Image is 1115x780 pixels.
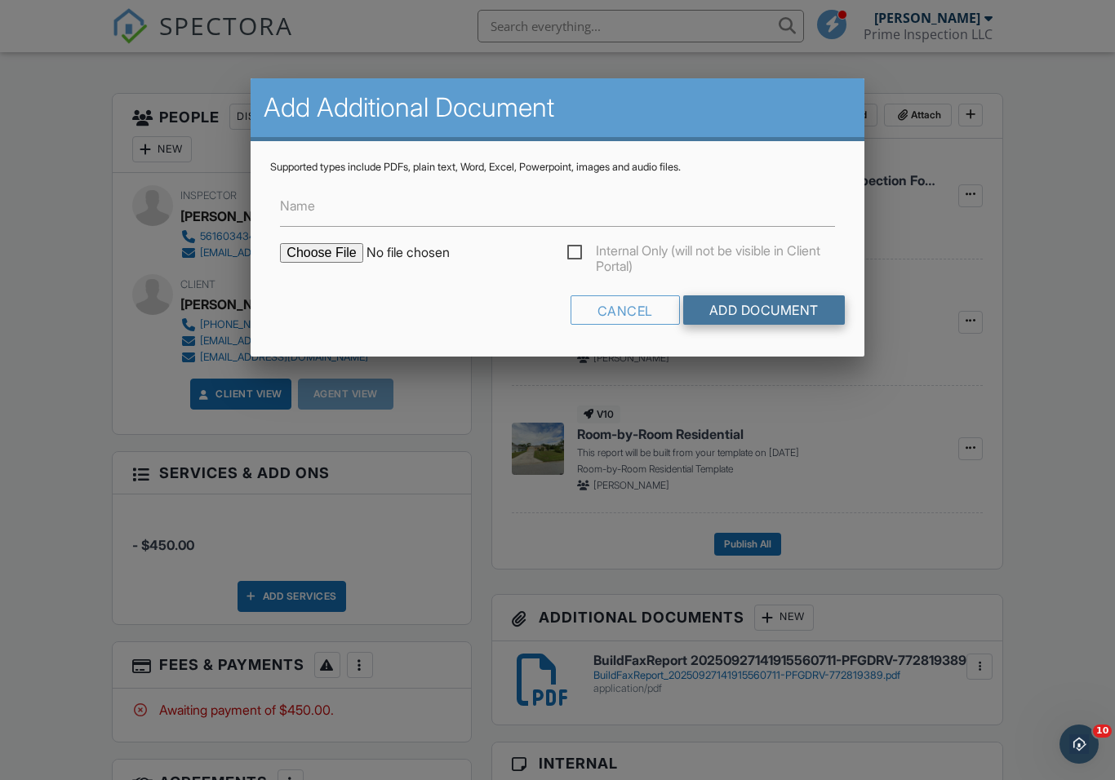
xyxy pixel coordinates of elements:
[567,243,835,264] label: Internal Only (will not be visible in Client Portal)
[683,295,845,325] input: Add Document
[1093,725,1112,738] span: 10
[280,197,315,215] label: Name
[571,295,680,325] div: Cancel
[1059,725,1099,764] iframe: Intercom live chat
[264,91,851,124] h2: Add Additional Document
[270,161,844,174] div: Supported types include PDFs, plain text, Word, Excel, Powerpoint, images and audio files.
